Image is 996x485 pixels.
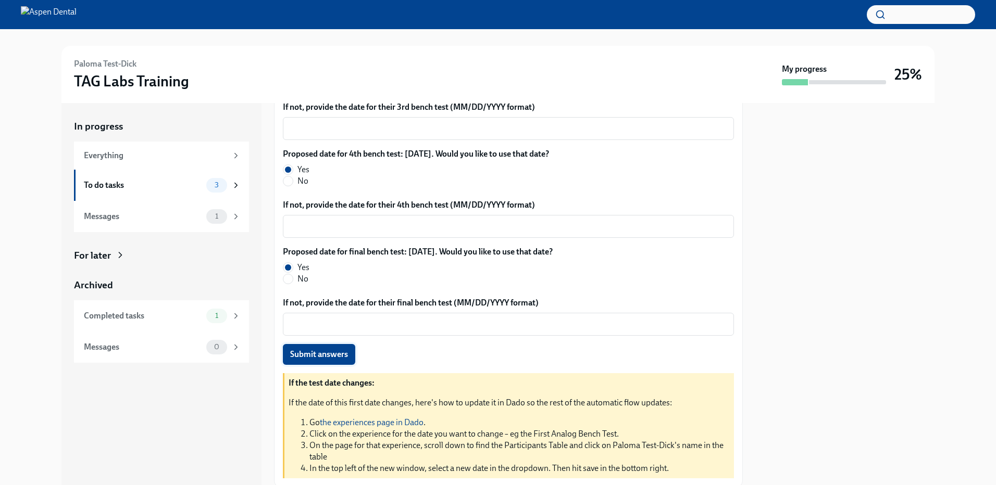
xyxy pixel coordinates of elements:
a: To do tasks3 [74,170,249,201]
div: Messages [84,211,202,222]
span: Submit answers [290,349,348,360]
div: For later [74,249,111,262]
a: the experiences page in Dado [320,417,424,427]
p: If the date of this first date changes, here's how to update it in Dado so the rest of the automa... [289,397,730,409]
label: If not, provide the date for their 4th bench test (MM/DD/YYYY format) [283,199,734,211]
li: Click on the experience for the date you want to change – eg the First Analog Bench Test. [309,428,730,440]
span: No [297,273,308,285]
span: No [297,175,308,187]
div: Completed tasks [84,310,202,322]
a: Archived [74,278,249,292]
h3: 25% [894,65,922,84]
li: In the top left of the new window, select a new date in the dropdown. Then hit save in the bottom... [309,463,730,474]
strong: If the test date changes: [289,378,375,388]
h6: Paloma Test-Dick [74,58,136,70]
a: Completed tasks1 [74,300,249,331]
span: 3 [208,181,225,189]
div: To do tasks [84,180,202,191]
label: Proposed date for 4th bench test: [DATE]. Would you like to use that date? [283,148,549,160]
a: In progress [74,120,249,133]
li: On the page for that experience, scroll down to find the Participants Table and click on Paloma T... [309,440,730,463]
div: Everything [84,150,227,161]
span: 0 [208,343,226,351]
div: Messages [84,341,202,353]
label: If not, provide the date for their 3rd bench test (MM/DD/YYYY format) [283,101,734,113]
span: Yes [297,262,309,273]
span: 1 [209,312,225,320]
a: Messages1 [74,201,249,232]
span: 1 [209,212,225,220]
img: Aspen Dental [21,6,77,23]
h3: TAG Labs Training [74,72,189,91]
strong: My progress [782,63,827,75]
a: For later [74,249,249,262]
a: Everything [74,142,249,170]
button: Submit answers [283,344,355,365]
label: If not, provide the date for their final bench test (MM/DD/YYYY format) [283,297,734,309]
a: Messages0 [74,331,249,363]
li: Go . [309,417,730,428]
span: Yes [297,164,309,175]
label: Proposed date for final bench test: [DATE]. Would you like to use that date? [283,246,553,258]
